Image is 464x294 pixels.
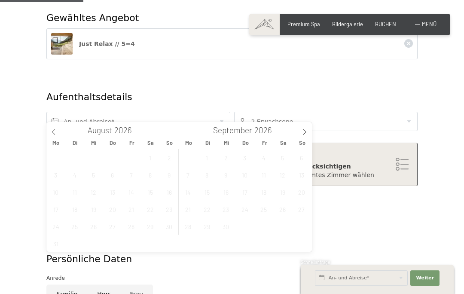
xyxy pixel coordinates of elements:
span: September 16, 2026 [217,184,234,200]
span: September 21, 2026 [180,201,196,217]
span: August 17, 2026 [47,201,64,217]
span: September 1, 2026 [198,149,215,166]
span: Mo [46,140,65,146]
span: August 23, 2026 [161,201,177,217]
span: Schnellanfrage [301,260,330,265]
span: Mo [179,140,198,146]
span: September 25, 2026 [255,201,272,217]
span: September 7, 2026 [180,166,196,183]
span: September 11, 2026 [255,166,272,183]
span: August 14, 2026 [123,184,140,200]
span: September 4, 2026 [255,149,272,166]
span: September 27, 2026 [293,201,310,217]
span: August 20, 2026 [104,201,121,217]
span: September 9, 2026 [217,166,234,183]
span: August 6, 2026 [104,166,121,183]
span: August 19, 2026 [85,201,102,217]
span: Fr [255,140,274,146]
span: September 23, 2026 [217,201,234,217]
span: September 26, 2026 [274,201,291,217]
div: Gewähltes Angebot [46,12,418,25]
span: September 2, 2026 [217,149,234,166]
a: Bildergalerie [332,21,363,28]
span: August 1, 2026 [142,149,159,166]
span: September 18, 2026 [255,184,272,200]
span: Sa [141,140,160,146]
span: August 5, 2026 [85,166,102,183]
span: August 12, 2026 [85,184,102,200]
span: So [160,140,179,146]
span: August 26, 2026 [85,218,102,235]
span: September 19, 2026 [274,184,291,200]
span: August [88,126,112,135]
div: Aufenthaltsdetails [46,91,355,104]
span: August 31, 2026 [47,235,64,252]
span: August 13, 2026 [104,184,121,200]
span: Weiter [416,275,434,282]
span: September 22, 2026 [198,201,215,217]
span: September 20, 2026 [293,184,310,200]
div: Zimmerwunsch berücksichtigen [243,162,409,171]
span: August 7, 2026 [123,166,140,183]
span: Mi [217,140,236,146]
div: Ich möchte ein bestimmtes Zimmer wählen [243,171,409,180]
span: Do [103,140,122,146]
span: September 13, 2026 [293,166,310,183]
span: September 29, 2026 [198,218,215,235]
span: August 11, 2026 [66,184,83,200]
span: August 28, 2026 [123,218,140,235]
span: August 10, 2026 [47,184,64,200]
span: September 12, 2026 [274,166,291,183]
span: September 5, 2026 [274,149,291,166]
div: Anrede [46,274,418,282]
span: Just Relax // 5=4 [79,40,135,47]
span: Di [65,140,84,146]
span: September 15, 2026 [198,184,215,200]
span: August 27, 2026 [104,218,121,235]
span: Di [198,140,217,146]
span: August 30, 2026 [161,218,177,235]
span: August 4, 2026 [66,166,83,183]
span: September 24, 2026 [236,201,253,217]
span: September 28, 2026 [180,218,196,235]
span: August 18, 2026 [66,201,83,217]
span: Mi [84,140,103,146]
span: September 3, 2026 [236,149,253,166]
span: September 17, 2026 [236,184,253,200]
span: August 22, 2026 [142,201,159,217]
span: August 15, 2026 [142,184,159,200]
img: Just Relax // 5=4 [51,33,73,55]
span: August 21, 2026 [123,201,140,217]
span: September 30, 2026 [217,218,234,235]
span: So [293,140,312,146]
span: August 29, 2026 [142,218,159,235]
span: August 16, 2026 [161,184,177,200]
a: BUCHEN [375,21,396,28]
span: August 24, 2026 [47,218,64,235]
span: August 25, 2026 [66,218,83,235]
span: September 14, 2026 [180,184,196,200]
a: Premium Spa [287,21,320,28]
span: September [213,126,252,135]
input: Year [112,125,140,135]
span: Fr [122,140,141,146]
span: September 6, 2026 [293,149,310,166]
span: August 8, 2026 [142,166,159,183]
input: Year [252,125,281,135]
button: Weiter [410,270,440,286]
div: Persönliche Daten [46,253,418,266]
span: August 3, 2026 [47,166,64,183]
span: Menü [422,21,437,28]
span: September 10, 2026 [236,166,253,183]
span: August 9, 2026 [161,166,177,183]
span: Sa [274,140,293,146]
span: Do [236,140,255,146]
span: August 2, 2026 [161,149,177,166]
span: September 8, 2026 [198,166,215,183]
